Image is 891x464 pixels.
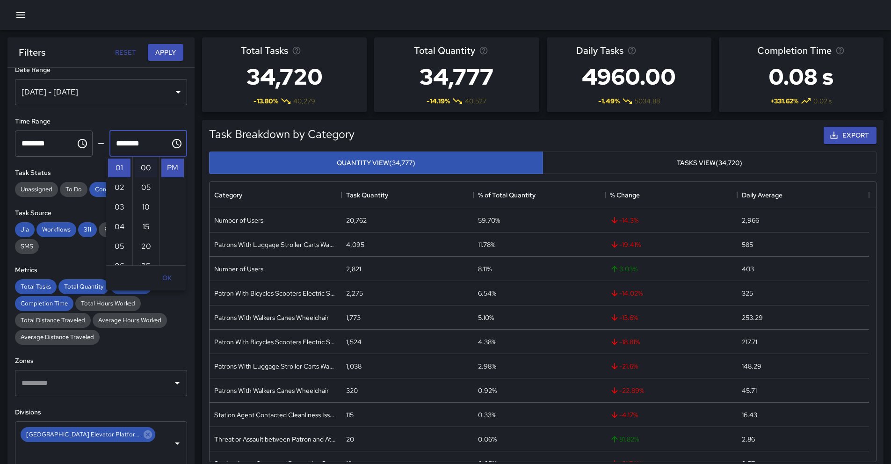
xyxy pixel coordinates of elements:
span: + 331.62 % [770,96,798,106]
div: % Change [610,182,640,208]
button: Reset [110,44,140,61]
div: Form [99,222,124,237]
div: Daily Average [742,182,782,208]
button: Apply [148,44,183,61]
span: Total Hours Worked [75,299,141,307]
div: Completed [89,182,131,197]
span: 5034.88 [635,96,660,106]
div: SMS [15,239,39,254]
li: 10 minutes [135,198,157,217]
div: 403 [742,264,754,274]
div: Patrons With Luggage Stroller Carts Wagons [214,240,337,249]
div: Task Quantity [341,182,473,208]
div: 20 [346,435,354,444]
span: 81.82 % [610,435,639,444]
span: -13.80 % [254,96,278,106]
div: 1,038 [346,362,362,371]
button: Export [824,127,877,144]
div: Patrons With Luggage Stroller Carts Wagons [214,362,337,371]
span: -14.02 % [610,289,643,298]
li: PM [161,159,184,177]
span: Total Distance Traveled [15,316,91,324]
div: 16.43 [742,410,757,420]
div: 5.10% [478,313,494,322]
div: Total Quantity [58,279,109,294]
div: 2,821 [346,264,361,274]
li: 0 minutes [135,159,157,177]
li: 25 minutes [135,257,157,275]
div: Patrons With Walkers Canes Wheelchair [214,386,329,395]
span: Average Distance Traveled [15,333,100,341]
div: 59.70% [478,216,500,225]
div: [DATE] - [DATE] [15,79,187,105]
h3: 0.08 s [757,58,845,95]
span: [GEOGRAPHIC_DATA] Elevator Platform [21,429,145,440]
button: Choose time, selected time is 1:59 PM [167,134,186,153]
div: 2,966 [742,216,759,225]
button: OK [152,269,182,287]
li: 6 hours [108,257,130,275]
div: Number of Users [214,264,263,274]
div: Patron With Bicycles Scooters Electric Scooters [214,289,337,298]
div: Patron With Bicycles Scooters Electric Scooters [214,337,337,347]
div: 217.71 [742,337,757,347]
div: Category [214,182,242,208]
span: Daily Tasks [576,43,623,58]
div: 11.78% [478,240,495,249]
div: 585 [742,240,753,249]
li: 1 hours [108,159,130,177]
div: 20,762 [346,216,367,225]
button: Choose time, selected time is 11:00 AM [73,134,92,153]
span: -18.81 % [610,337,640,347]
div: Unassigned [15,182,58,197]
span: Completed [89,185,131,193]
button: Open [171,437,184,450]
div: Average Hours Worked [93,313,167,328]
li: 3 hours [108,198,130,217]
h6: Divisions [15,407,187,418]
div: 8.11% [478,264,492,274]
h6: Time Range [15,116,187,127]
span: -22.89 % [610,386,644,395]
li: 20 minutes [135,237,157,256]
div: 2.98% [478,362,496,371]
svg: Average time taken to complete tasks in the selected period, compared to the previous period. [835,46,845,55]
li: 15 minutes [135,217,157,236]
div: Total Distance Traveled [15,313,91,328]
div: Threat or Assault between Patron and Attendant - BART PD Contacted [214,435,337,444]
span: Workflows [36,225,76,233]
svg: Average number of tasks per day in the selected period, compared to the previous period. [627,46,637,55]
div: 1,773 [346,313,361,322]
h5: Task Breakdown by Category [209,127,355,142]
div: Station Agent Contacted Cleanliness Issue Reported [214,410,337,420]
span: -13.6 % [610,313,638,322]
span: 0.02 s [813,96,832,106]
div: % of Total Quantity [478,182,536,208]
span: SMS [15,242,39,250]
button: Open [171,377,184,390]
div: Average Distance Traveled [15,330,100,345]
span: 40,279 [293,96,315,106]
li: 5 hours [108,237,130,256]
div: % Change [605,182,737,208]
span: Jia [15,225,35,233]
h6: Task Status [15,168,187,178]
span: To Do [60,185,87,193]
span: Total Tasks [15,283,57,290]
h3: 34,777 [414,58,499,95]
div: 2.86 [742,435,755,444]
div: Total Tasks [15,279,57,294]
div: [GEOGRAPHIC_DATA] Elevator Platform [21,427,155,442]
span: -1.49 % [598,96,620,106]
div: To Do [60,182,87,197]
div: 2,275 [346,289,363,298]
div: 311 [78,222,97,237]
div: 115 [346,410,354,420]
div: 320 [346,386,358,395]
ul: Select hours [106,157,132,265]
span: Completion Time [757,43,832,58]
button: Tasks View(34,720) [543,152,877,174]
div: 0.06% [478,435,497,444]
div: Number of Users [214,216,263,225]
div: 0.92% [478,386,497,395]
